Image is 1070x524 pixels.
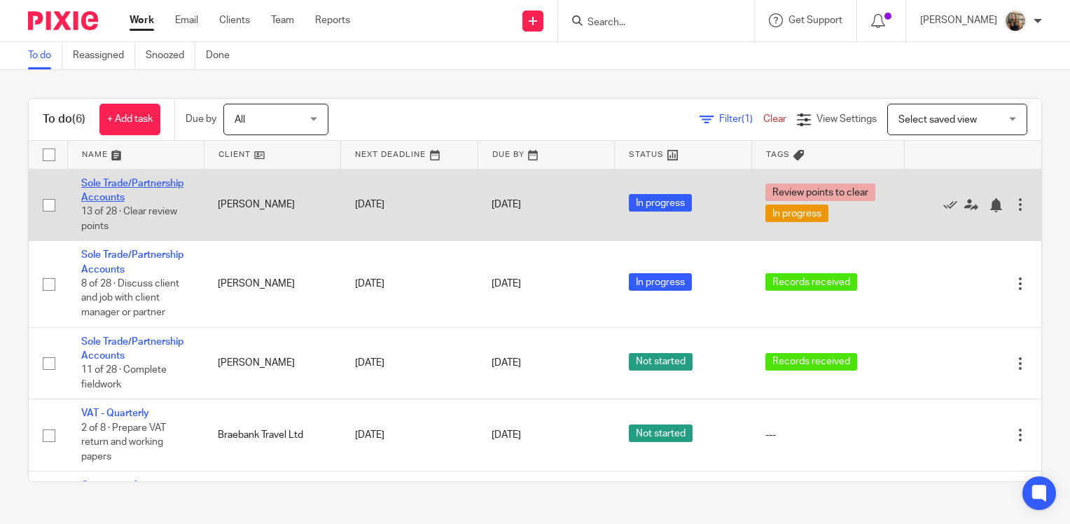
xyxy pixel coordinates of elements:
[1004,10,1027,32] img: pic.png
[81,207,177,231] span: 13 of 28 · Clear review points
[788,15,842,25] span: Get Support
[204,241,340,327] td: [PERSON_NAME]
[341,169,478,241] td: [DATE]
[765,205,828,222] span: In progress
[765,428,890,442] div: ---
[81,423,166,462] span: 2 of 8 · Prepare VAT return and working papers
[920,13,997,27] p: [PERSON_NAME]
[72,113,85,125] span: (6)
[763,114,786,124] a: Clear
[204,169,340,241] td: [PERSON_NAME]
[81,366,167,390] span: 11 of 28 · Complete fieldwork
[43,112,85,127] h1: To do
[629,273,692,291] span: In progress
[204,399,340,471] td: Braebank Travel Ltd
[492,200,521,209] span: [DATE]
[271,13,294,27] a: Team
[219,13,250,27] a: Clients
[81,250,183,274] a: Sole Trade/Partnership Accounts
[81,179,183,202] a: Sole Trade/Partnership Accounts
[742,114,753,124] span: (1)
[766,151,790,158] span: Tags
[186,112,216,126] p: Due by
[765,273,857,291] span: Records received
[629,353,693,371] span: Not started
[817,114,877,124] span: View Settings
[629,194,692,212] span: In progress
[175,13,198,27] a: Email
[81,337,183,361] a: Sole Trade/Partnership Accounts
[341,241,478,327] td: [DATE]
[341,399,478,471] td: [DATE]
[492,430,521,440] span: [DATE]
[341,327,478,399] td: [DATE]
[146,42,195,69] a: Snoozed
[315,13,350,27] a: Reports
[206,42,240,69] a: Done
[765,184,875,201] span: Review points to clear
[492,279,521,289] span: [DATE]
[765,353,857,371] span: Records received
[81,481,176,504] a: Company - Accounts and Tax Preparation
[898,115,977,125] span: Select saved view
[235,115,245,125] span: All
[99,104,160,135] a: + Add task
[586,17,712,29] input: Search
[81,279,179,317] span: 8 of 28 · Discuss client and job with client manager or partner
[719,114,763,124] span: Filter
[28,11,98,30] img: Pixie
[204,327,340,399] td: [PERSON_NAME]
[81,408,149,418] a: VAT - Quarterly
[130,13,154,27] a: Work
[28,42,62,69] a: To do
[629,425,693,442] span: Not started
[73,42,135,69] a: Reassigned
[492,358,521,368] span: [DATE]
[943,198,964,212] a: Mark as done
